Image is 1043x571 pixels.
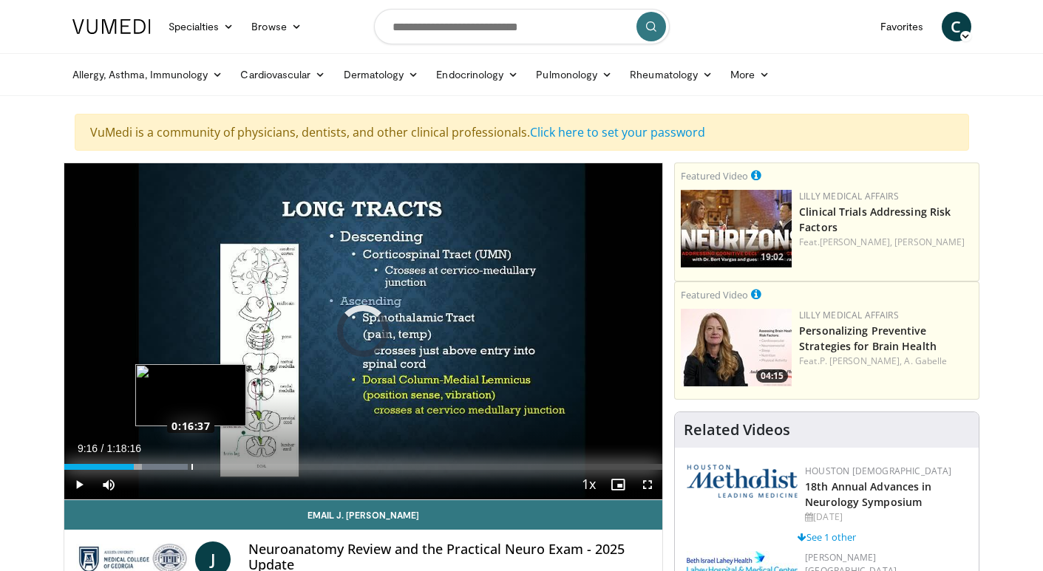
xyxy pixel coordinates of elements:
[681,309,792,386] a: 04:15
[64,60,232,89] a: Allergy, Asthma, Immunology
[942,12,971,41] a: C
[94,470,123,499] button: Mute
[799,355,973,368] div: Feat.
[820,355,903,367] a: P. [PERSON_NAME],
[106,442,141,454] span: 1:18:16
[904,355,947,367] a: A. Gabelle
[101,442,104,454] span: /
[894,236,965,248] a: [PERSON_NAME]
[681,288,748,301] small: Featured Video
[820,236,892,248] a: [PERSON_NAME],
[681,169,748,182] small: Featured Video
[160,12,243,41] a: Specialties
[374,9,670,44] input: Search topics, interventions
[427,60,527,89] a: Endocrinology
[799,236,973,249] div: Feat.
[135,364,246,426] img: image.jpeg
[603,470,633,499] button: Enable picture-in-picture mode
[721,60,778,89] a: More
[805,479,931,509] a: 18th Annual Advances in Neurology Symposium
[684,421,790,439] h4: Related Videos
[756,369,788,383] span: 04:15
[805,465,951,477] a: Houston [DEMOGRAPHIC_DATA]
[633,470,662,499] button: Fullscreen
[799,309,899,321] a: Lilly Medical Affairs
[574,470,603,499] button: Playback Rate
[75,114,969,151] div: VuMedi is a community of physicians, dentists, and other clinical professionals.
[64,500,663,530] a: Email J. [PERSON_NAME]
[64,464,663,470] div: Progress Bar
[78,442,98,454] span: 9:16
[681,190,792,267] a: 19:02
[335,60,428,89] a: Dermatology
[527,60,621,89] a: Pulmonology
[756,250,788,264] span: 19:02
[799,190,899,202] a: Lilly Medical Affairs
[231,60,334,89] a: Cardiovascular
[681,190,792,267] img: 1541e73f-d457-4c7d-a135-57e066998777.png.150x105_q85_crop-smart_upscale.jpg
[621,60,721,89] a: Rheumatology
[687,465,798,498] img: 5e4488cc-e109-4a4e-9fd9-73bb9237ee91.png.150x105_q85_autocrop_double_scale_upscale_version-0.2.png
[799,324,937,353] a: Personalizing Preventive Strategies for Brain Health
[242,12,310,41] a: Browse
[64,163,663,500] video-js: Video Player
[72,19,151,34] img: VuMedi Logo
[872,12,933,41] a: Favorites
[805,510,967,524] div: [DATE]
[64,470,94,499] button: Play
[798,530,856,544] a: See 1 other
[681,309,792,386] img: c3be7821-a0a3-4187-927a-3bb177bd76b4.png.150x105_q85_crop-smart_upscale.jpg
[530,124,705,140] a: Click here to set your password
[799,205,951,234] a: Clinical Trials Addressing Risk Factors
